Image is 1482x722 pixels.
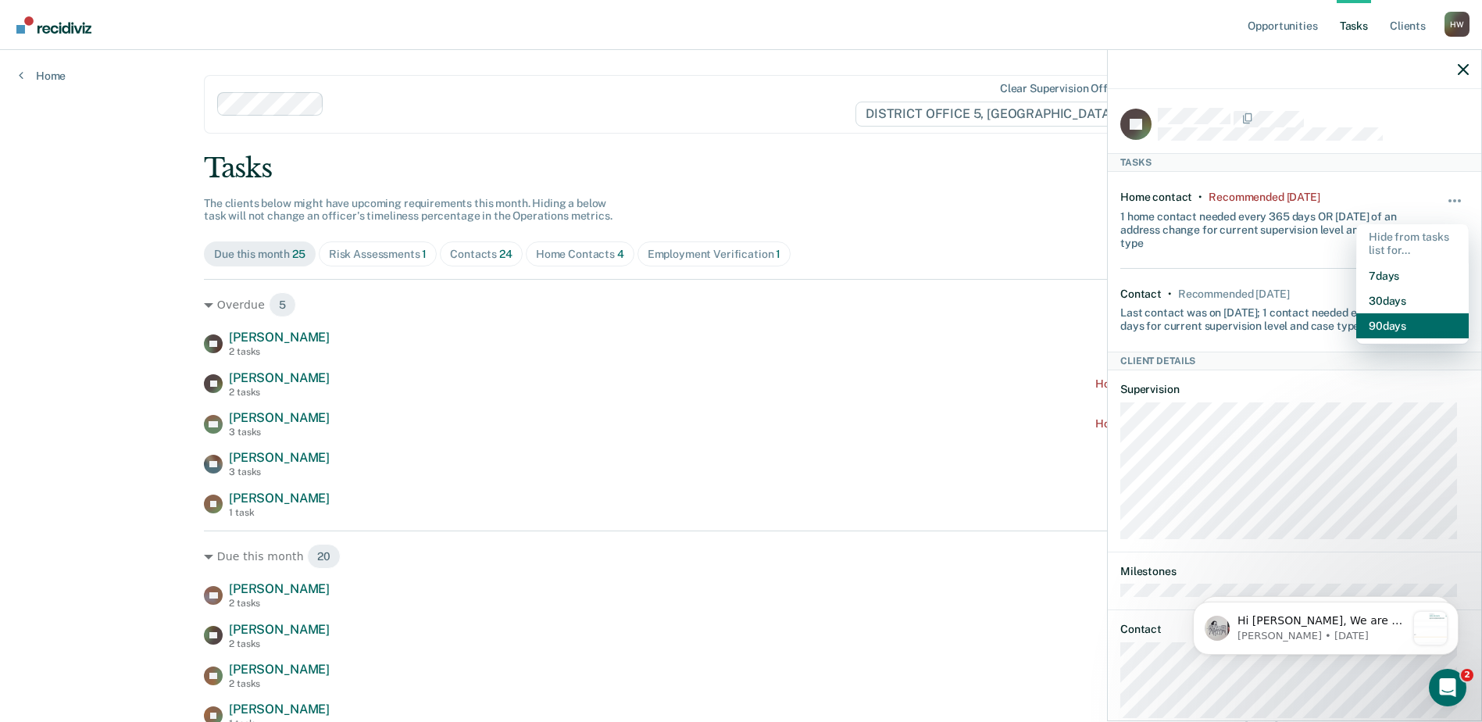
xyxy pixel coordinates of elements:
[1209,191,1320,204] div: Recommended 21 days ago
[1000,82,1133,95] div: Clear supervision officers
[214,248,305,261] div: Due this month
[422,248,427,260] span: 1
[1445,12,1470,37] button: Profile dropdown button
[229,622,330,637] span: [PERSON_NAME]
[1108,153,1481,172] div: Tasks
[536,248,624,261] div: Home Contacts
[1198,191,1202,204] div: •
[204,544,1278,569] div: Due this month
[229,346,330,357] div: 2 tasks
[68,59,237,73] p: Message from Kim, sent 1w ago
[229,370,330,385] span: [PERSON_NAME]
[450,248,512,261] div: Contacts
[1120,623,1469,636] dt: Contact
[292,248,305,260] span: 25
[648,248,781,261] div: Employment Verification
[1120,191,1192,204] div: Home contact
[1429,669,1466,706] iframe: Intercom live chat
[1356,288,1469,313] button: 30 days
[617,248,624,260] span: 4
[499,248,512,260] span: 24
[1108,352,1481,370] div: Client Details
[229,466,330,477] div: 3 tasks
[204,197,612,223] span: The clients below might have upcoming requirements this month. Hiding a below task will not chang...
[229,330,330,345] span: [PERSON_NAME]
[229,702,330,717] span: [PERSON_NAME]
[1095,377,1278,391] div: Home contact recommended [DATE]
[204,152,1278,184] div: Tasks
[329,248,427,261] div: Risk Assessments
[855,102,1136,127] span: DISTRICT OFFICE 5, [GEOGRAPHIC_DATA]
[229,678,330,689] div: 2 tasks
[307,544,341,569] span: 20
[1120,204,1411,249] div: 1 home contact needed every 365 days OR [DATE] of an address change for current supervision level...
[68,44,237,445] span: Hi [PERSON_NAME], We are so excited to announce a brand new feature: AI case note search! 📣 Findi...
[229,427,330,438] div: 3 tasks
[229,450,330,465] span: [PERSON_NAME]
[1120,300,1411,333] div: Last contact was on [DATE]; 1 contact needed every 45 days for current supervision level and case...
[229,491,330,506] span: [PERSON_NAME]
[1356,263,1469,288] button: 7 days
[776,248,780,260] span: 1
[229,507,330,518] div: 1 task
[1461,669,1473,681] span: 2
[1445,12,1470,37] div: H W
[1095,417,1278,431] div: Home contact recommended [DATE]
[1168,288,1172,301] div: •
[1120,383,1469,396] dt: Supervision
[1356,224,1469,263] div: Hide from tasks list for...
[229,410,330,425] span: [PERSON_NAME]
[16,16,91,34] img: Recidiviz
[1170,570,1482,680] iframe: Intercom notifications message
[19,69,66,83] a: Home
[229,581,330,596] span: [PERSON_NAME]
[1178,288,1289,301] div: Recommended in 4 days
[1120,288,1162,301] div: Contact
[269,292,296,317] span: 5
[229,638,330,649] div: 2 tasks
[1356,313,1469,338] button: 90 days
[229,387,330,398] div: 2 tasks
[229,598,330,609] div: 2 tasks
[1120,565,1469,578] dt: Milestones
[204,292,1278,317] div: Overdue
[229,662,330,677] span: [PERSON_NAME]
